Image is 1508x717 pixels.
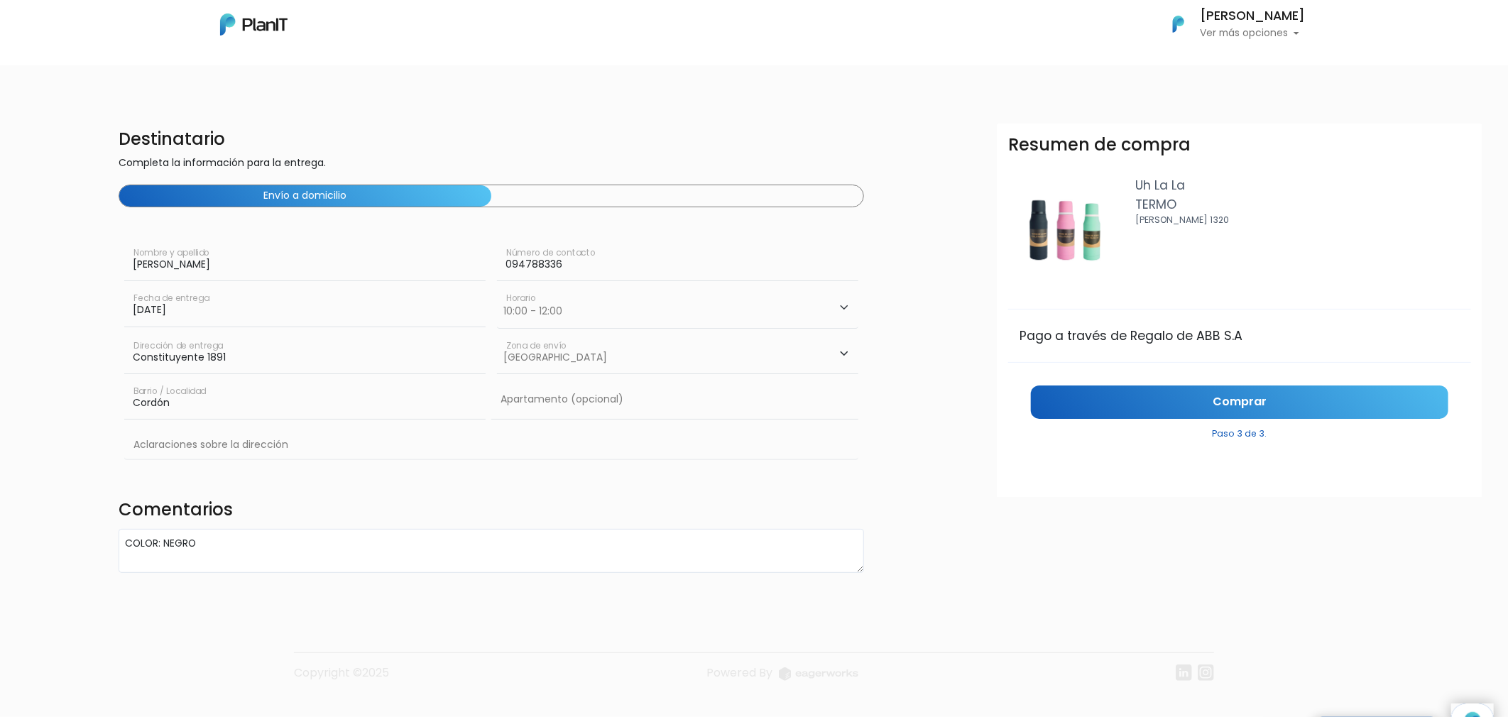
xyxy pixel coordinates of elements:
[124,425,858,459] input: Aclaraciones sobre la dirección
[119,185,491,207] button: Envío a domicilio
[1135,176,1471,195] p: Uh La La
[497,241,858,281] input: Número de contacto
[124,287,486,327] input: Fecha de entrega
[124,380,486,420] input: Barrio / Localidad
[73,13,204,41] div: ¿Necesitás ayuda?
[119,500,864,523] h4: Comentarios
[119,155,864,173] p: Completa la información para la entrega.
[124,334,486,374] input: Dirección de entrega
[1200,28,1305,38] p: Ver más opciones
[124,241,486,281] input: Nombre y apellido
[1020,327,1460,345] div: Pago a través de Regalo de ABB S.A
[119,129,864,150] h4: Destinatario
[1008,135,1191,155] h3: Resumen de compra
[707,664,773,681] span: translation missing: es.layouts.footer.powered_by
[294,664,389,692] p: Copyright ©2025
[707,664,858,692] a: Powered By
[1031,422,1448,440] p: Paso 3 de 3.
[491,380,858,420] input: Apartamento (opcional)
[1008,176,1124,291] img: Lunchera_1__1___copia_-Photoroom__89_.jpg
[1200,10,1305,23] h6: [PERSON_NAME]
[1163,9,1194,40] img: PlanIt Logo
[1135,195,1471,214] p: TERMO
[779,667,858,681] img: logo_eagerworks-044938b0bf012b96b195e05891a56339191180c2d98ce7df62ca656130a436fa.svg
[1031,385,1448,419] a: Comprar
[220,13,288,35] img: PlanIt Logo
[1135,214,1471,226] p: [PERSON_NAME] 1320
[1154,6,1305,43] button: PlanIt Logo [PERSON_NAME] Ver más opciones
